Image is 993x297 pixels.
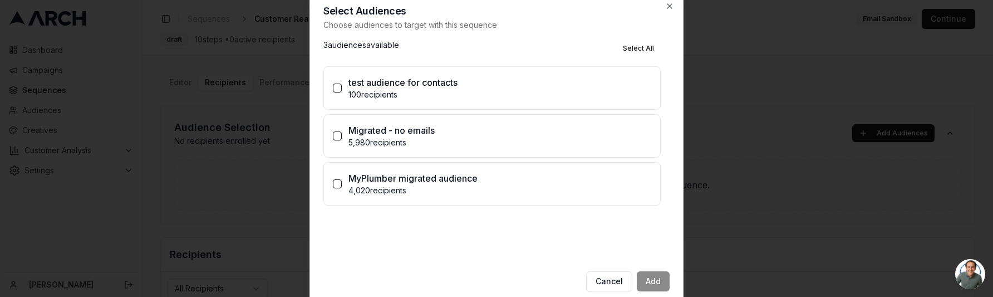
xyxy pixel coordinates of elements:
button: Cancel [586,271,632,291]
button: test audience for contacts100recipients [333,84,342,92]
p: 100 recipients [348,89,651,100]
p: Migrated - no emails [348,124,435,137]
p: Choose audiences to target with this sequence [323,20,670,31]
p: 5,980 recipients [348,137,651,148]
button: Migrated - no emails5,980recipients [333,132,342,140]
p: 3 audience s available [323,40,399,57]
p: 4,020 recipients [348,185,651,196]
button: Select All [616,40,661,57]
button: MyPlumber migrated audience4,020recipients [333,179,342,188]
h2: Select Audiences [323,6,670,16]
p: test audience for contacts [348,76,458,89]
p: MyPlumber migrated audience [348,172,478,185]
